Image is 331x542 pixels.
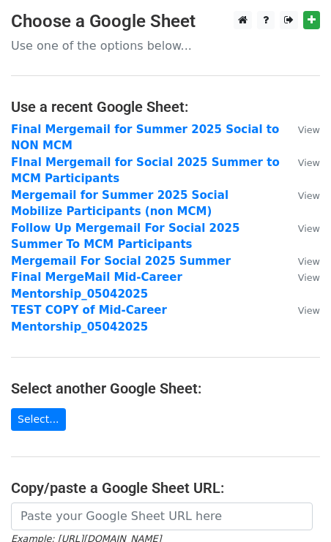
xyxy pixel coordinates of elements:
[283,189,320,202] a: View
[298,124,320,135] small: View
[11,408,66,431] a: Select...
[11,123,279,153] a: Final Mergemail for Summer 2025 Social to NON MCM
[283,156,320,169] a: View
[11,38,320,53] p: Use one of the options below...
[11,156,280,186] a: FInal Mergemail for Social 2025 Summer to MCM Participants
[283,222,320,235] a: View
[11,380,320,397] h4: Select another Google Sheet:
[11,503,313,530] input: Paste your Google Sheet URL here
[11,479,320,497] h4: Copy/paste a Google Sheet URL:
[283,255,320,268] a: View
[298,305,320,316] small: View
[11,222,239,252] a: Follow Up Mergemail For Social 2025 Summer To MCM Participants
[298,157,320,168] small: View
[298,272,320,283] small: View
[298,223,320,234] small: View
[283,304,320,317] a: View
[11,189,228,219] a: Mergemail for Summer 2025 Social Mobilize Participants (non MCM)
[283,123,320,136] a: View
[11,98,320,116] h4: Use a recent Google Sheet:
[11,304,167,334] a: TEST COPY of Mid-Career Mentorship_05042025
[298,256,320,267] small: View
[11,271,182,301] a: Final MergeMail Mid-Career Mentorship_05042025
[11,255,231,268] a: Mergemail For Social 2025 Summer
[298,190,320,201] small: View
[283,271,320,284] a: View
[11,11,320,32] h3: Choose a Google Sheet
